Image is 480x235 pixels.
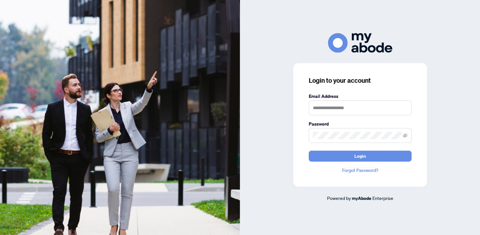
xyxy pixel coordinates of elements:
span: Powered by [327,195,351,201]
a: myAbode [352,195,371,202]
label: Email Address [309,93,412,100]
span: Enterprise [372,195,393,201]
h3: Login to your account [309,76,412,85]
span: eye-invisible [403,133,407,138]
span: Login [354,151,366,161]
a: Forgot Password? [309,167,412,174]
button: Login [309,151,412,162]
label: Password [309,120,412,127]
img: ma-logo [328,33,392,53]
